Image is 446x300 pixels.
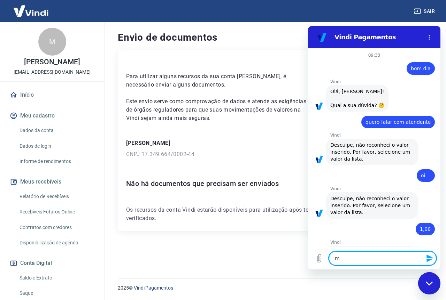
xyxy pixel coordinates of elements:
[126,97,307,122] p: Este envio serve como comprovação de dados e atende as exigências de órgãos reguladores para que ...
[38,28,66,56] div: M
[8,0,54,22] img: Vindi
[17,139,96,153] a: Dados de login
[126,150,421,159] p: CNPJ 17.349.664/0002-44
[17,154,96,169] a: Informe de rendimentos
[17,123,96,138] a: Dados da conta
[8,87,96,103] a: Início
[17,220,96,235] a: Contratos com credores
[308,26,440,269] iframe: Janela de mensagens
[134,285,173,291] a: Vindi Pagamentos
[418,272,440,294] iframe: Botão para abrir a janela de mensagens, conversa em andamento
[17,236,96,250] a: Disponibilização de agenda
[17,271,96,285] a: Saldo e Extrato
[14,68,91,76] p: [EMAIL_ADDRESS][DOMAIN_NAME]
[126,72,307,89] p: Para utilizar alguns recursos da sua conta [PERSON_NAME], é necessário enviar alguns documentos.
[126,206,421,222] p: Os recursos da conta Vindi estarão disponíveis para utilização após todos os documentos serem env...
[17,205,96,219] a: Recebíveis Futuros Online
[126,178,421,189] h6: Não há documentos que precisam ser enviados
[17,189,96,204] a: Relatório de Recebíveis
[8,174,96,189] button: Meus recebíveis
[8,108,96,123] button: Meu cadastro
[24,58,80,66] p: [PERSON_NAME]
[413,5,438,18] button: Sair
[118,31,429,44] h4: Envio de documentos
[118,284,429,292] p: 2025 ©
[126,139,421,147] p: [PERSON_NAME]
[8,256,96,271] button: Conta Digital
